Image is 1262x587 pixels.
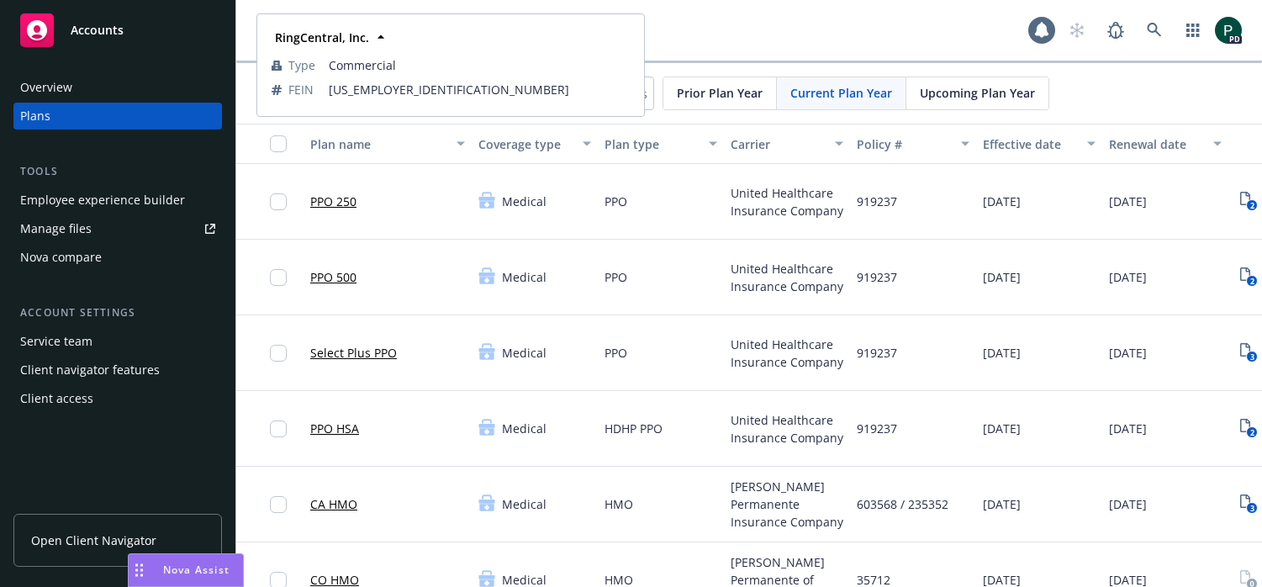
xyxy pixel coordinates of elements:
div: Service team [20,328,92,355]
button: Plan type [598,124,724,164]
span: Prior Plan Year [677,84,763,102]
div: Overview [20,74,72,101]
a: View Plan Documents [1235,188,1262,215]
div: Account settings [13,304,222,321]
a: PPO 250 [310,193,356,210]
a: CA HMO [310,495,357,513]
a: Client navigator features [13,357,222,383]
a: Switch app [1176,13,1210,47]
div: Tools [13,163,222,180]
span: PPO [605,268,627,286]
text: 2 [1249,200,1254,211]
div: Nova compare [20,244,102,271]
span: 919237 [857,420,897,437]
strong: RingCentral, Inc. [275,29,369,45]
text: 3 [1249,503,1254,514]
a: View Plan Documents [1235,340,1262,367]
text: 3 [1249,352,1254,362]
span: [DATE] [983,268,1021,286]
span: United Healthcare Insurance Company [731,411,843,447]
span: Type [288,56,315,74]
a: Start snowing [1060,13,1094,47]
div: Manage files [20,215,92,242]
input: Toggle Row Selected [270,496,287,513]
div: Plan name [310,135,446,153]
button: Carrier [724,124,850,164]
span: Current Plan Year [790,84,892,102]
text: 2 [1249,276,1254,287]
button: Nova Assist [128,553,244,587]
span: Medical [502,495,547,513]
a: View Plan Documents [1235,491,1262,518]
span: Commercial [329,56,630,74]
img: photo [1215,17,1242,44]
span: PPO [605,344,627,362]
span: [DATE] [1109,193,1147,210]
span: [DATE] [983,420,1021,437]
span: [DATE] [1109,268,1147,286]
span: 603568 / 235352 [857,495,948,513]
span: PPO [605,193,627,210]
a: PPO 500 [310,268,356,286]
span: [PERSON_NAME] Permanente Insurance Company [731,478,843,531]
span: HMO [605,495,633,513]
a: Report a Bug [1099,13,1133,47]
div: Carrier [731,135,825,153]
div: Plan type [605,135,699,153]
span: Medical [502,344,547,362]
div: Renewal date [1109,135,1203,153]
button: Renewal date [1102,124,1228,164]
span: [US_EMPLOYER_IDENTIFICATION_NUMBER] [329,81,630,98]
button: Plan name [304,124,472,164]
a: PPO HSA [310,420,359,437]
span: [DATE] [983,495,1021,513]
div: Drag to move [129,554,150,586]
button: Policy # [850,124,976,164]
a: Manage files [13,215,222,242]
span: 919237 [857,268,897,286]
span: United Healthcare Insurance Company [731,184,843,219]
span: Open Client Navigator [31,531,156,549]
a: Accounts [13,7,222,54]
button: Effective date [976,124,1102,164]
span: Upcoming Plan Year [920,84,1035,102]
div: Policy # [857,135,951,153]
a: View Plan Documents [1235,264,1262,291]
span: [DATE] [983,344,1021,362]
span: [DATE] [1109,420,1147,437]
input: Toggle Row Selected [270,420,287,437]
span: Nova Assist [163,563,230,577]
div: Client access [20,385,93,412]
div: Coverage type [478,135,573,153]
span: 919237 [857,193,897,210]
input: Toggle Row Selected [270,345,287,362]
div: Effective date [983,135,1077,153]
span: [DATE] [1109,344,1147,362]
span: Accounts [71,24,124,37]
text: 2 [1249,427,1254,438]
span: Medical [502,193,547,210]
span: [DATE] [983,193,1021,210]
input: Toggle Row Selected [270,269,287,286]
input: Toggle Row Selected [270,193,287,210]
span: Medical [502,420,547,437]
input: Select all [270,135,287,152]
a: Overview [13,74,222,101]
a: Plans [13,103,222,130]
a: Service team [13,328,222,355]
span: [DATE] [1109,495,1147,513]
div: Client navigator features [20,357,160,383]
a: Search [1138,13,1171,47]
span: HDHP PPO [605,420,663,437]
button: Coverage type [472,124,598,164]
span: United Healthcare Insurance Company [731,336,843,371]
a: Nova compare [13,244,222,271]
div: Employee experience builder [20,187,185,214]
a: Select Plus PPO [310,344,397,362]
span: 919237 [857,344,897,362]
span: FEIN [288,81,314,98]
span: Medical [502,268,547,286]
a: View Plan Documents [1235,415,1262,442]
div: Plans [20,103,50,130]
a: Client access [13,385,222,412]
